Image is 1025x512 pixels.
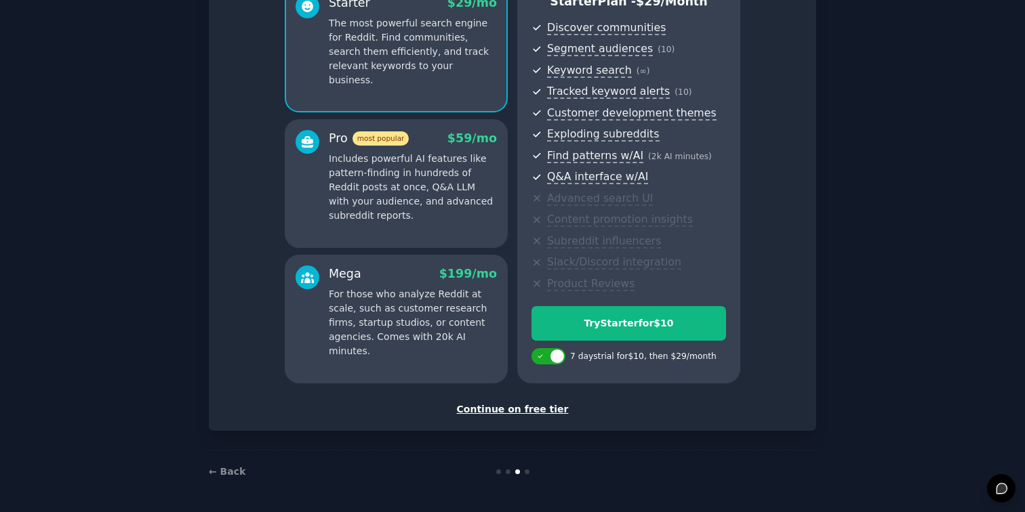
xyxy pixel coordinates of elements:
[329,265,361,282] div: Mega
[547,149,643,163] span: Find patterns w/AI
[329,130,409,147] div: Pro
[547,21,666,35] span: Discover communities
[547,213,693,227] span: Content promotion insights
[637,66,650,76] span: ( ∞ )
[547,85,670,99] span: Tracked keyword alerts
[675,87,691,97] span: ( 10 )
[223,402,802,417] div: Continue on free tier
[439,267,497,280] span: $ 199 /mo
[547,127,659,142] span: Exploding subreddits
[547,106,717,121] span: Customer development themes
[329,152,497,223] p: Includes powerful AI features like pattern-finding in hundreds of Reddit posts at once, Q&A LLM w...
[658,45,675,54] span: ( 10 )
[531,306,726,341] button: TryStarterfor$10
[547,170,648,184] span: Q&A interface w/AI
[547,192,653,206] span: Advanced search UI
[547,64,632,78] span: Keyword search
[547,255,681,270] span: Slack/Discord integration
[547,234,661,249] span: Subreddit influencers
[353,131,409,146] span: most popular
[329,287,497,358] p: For those who analyze Reddit at scale, such as customer research firms, startup studios, or conte...
[547,42,653,56] span: Segment audiences
[447,131,497,145] span: $ 59 /mo
[209,466,245,477] a: ← Back
[329,16,497,87] p: The most powerful search engine for Reddit. Find communities, search them efficiently, and track ...
[648,152,712,161] span: ( 2k AI minutes )
[570,351,717,363] div: 7 days trial for $10 , then $ 29 /month
[532,316,725,330] div: Try Starter for $10
[547,277,635,291] span: Product Reviews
